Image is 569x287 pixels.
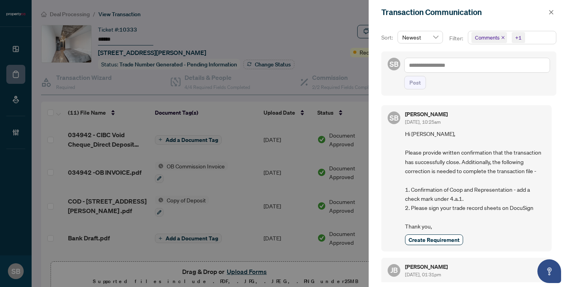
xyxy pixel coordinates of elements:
span: [DATE], 01:31pm [405,272,441,278]
div: Transaction Communication [381,6,546,18]
span: SB [390,112,399,123]
button: Create Requirement [405,234,463,245]
span: SB [390,59,399,70]
button: Open asap [537,259,561,283]
span: Comments [475,34,499,42]
h5: [PERSON_NAME] [405,264,448,270]
span: Newest [402,31,438,43]
button: Post [404,76,426,89]
span: Create Requirement [409,236,460,244]
p: Sort: [381,33,394,42]
span: JB [390,264,398,276]
div: +1 [515,34,522,42]
h5: [PERSON_NAME] [405,111,448,117]
span: Comments [471,32,507,43]
p: Filter: [449,34,464,43]
span: close [548,9,554,15]
span: [DATE], 10:25am [405,119,441,125]
span: close [501,36,505,40]
span: Hi [PERSON_NAME], Please provide written confirmation that the transaction has successfully close... [405,129,545,231]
